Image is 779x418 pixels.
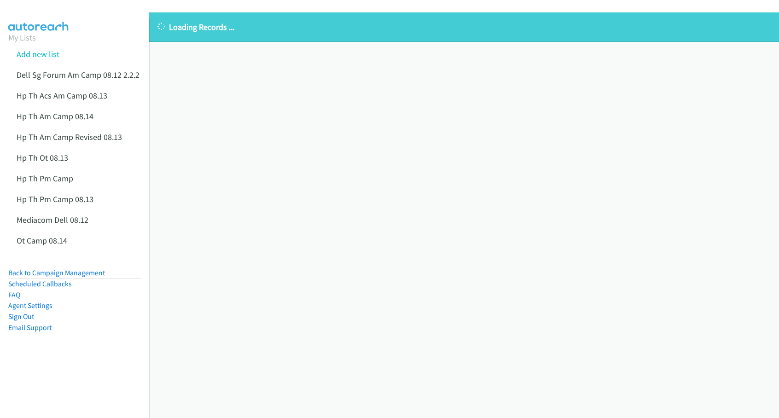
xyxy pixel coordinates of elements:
[8,301,52,310] a: Agent Settings
[8,32,36,43] a: My Lists
[17,194,93,204] a: Hp Th Pm Camp 08.13
[17,152,68,163] a: Hp Th Ot 08.13
[17,111,93,122] a: Hp Th Am Camp 08.14
[8,290,20,299] a: FAQ
[8,323,52,332] a: Email Support
[8,268,105,277] a: Back to Campaign Management
[157,21,771,33] p: Loading Records ...
[17,235,67,246] a: Ot Camp 08.14
[17,215,88,225] a: Mediacom Dell 08.12
[17,70,140,80] a: Dell Sg Forum Am Camp 08.12 2.2.2
[8,279,72,288] a: Scheduled Callbacks
[17,173,73,184] a: Hp Th Pm Camp
[17,90,107,101] a: Hp Th Acs Am Camp 08.13
[17,132,122,142] a: Hp Th Am Camp Revised 08.13
[8,312,34,321] a: Sign Out
[17,49,59,59] a: Add new list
